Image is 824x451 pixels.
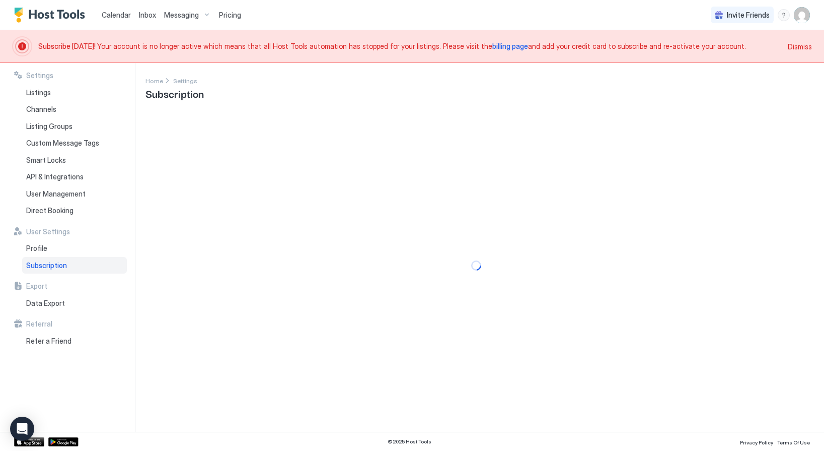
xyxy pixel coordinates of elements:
span: Messaging [164,11,199,20]
a: App Store [14,437,44,446]
div: User profile [794,7,810,23]
a: Custom Message Tags [22,135,127,152]
span: Custom Message Tags [26,139,99,148]
div: Breadcrumb [173,75,197,86]
span: Refer a Friend [26,337,71,346]
span: Referral [26,319,52,329]
span: API & Integrations [26,172,84,181]
span: Subscribe [DATE]! [38,42,97,50]
span: Subscription [26,261,67,270]
a: Smart Locks [22,152,127,169]
a: Settings [173,75,197,86]
a: Privacy Policy [740,436,773,447]
span: Settings [26,71,53,80]
a: Profile [22,240,127,257]
span: User Management [26,189,86,199]
a: Channels [22,101,127,118]
div: Dismiss [788,41,812,52]
div: Open Intercom Messenger [10,417,34,441]
span: Privacy Policy [740,439,773,445]
a: Host Tools Logo [14,8,90,23]
a: Subscription [22,257,127,274]
span: Calendar [102,11,131,19]
a: Listing Groups [22,118,127,135]
a: Terms Of Use [777,436,810,447]
span: Smart Locks [26,156,66,165]
a: Data Export [22,295,127,312]
a: Home [145,75,163,86]
span: Settings [173,77,197,85]
a: Inbox [139,10,156,20]
span: Listing Groups [26,122,72,131]
span: Channels [26,105,56,114]
span: Inbox [139,11,156,19]
div: loading [471,261,481,271]
a: Listings [22,84,127,101]
a: Direct Booking [22,202,127,219]
a: User Management [22,185,127,203]
span: © 2025 Host Tools [388,438,431,445]
a: Google Play Store [48,437,79,446]
span: Terms Of Use [777,439,810,445]
a: Calendar [102,10,131,20]
a: billing page [492,42,528,50]
span: Direct Booking [26,206,73,215]
span: Pricing [219,11,241,20]
a: Refer a Friend [22,333,127,350]
div: Breadcrumb [145,75,163,86]
span: Invite Friends [727,11,770,20]
span: Export [26,282,47,291]
span: Subscription [145,86,204,101]
a: API & Integrations [22,168,127,185]
div: menu [778,9,790,21]
span: Listings [26,88,51,97]
span: Data Export [26,299,65,308]
span: Profile [26,244,47,253]
span: Your account is no longer active which means that all Host Tools automation has stopped for your ... [38,42,782,51]
span: Home [145,77,163,85]
span: User Settings [26,227,70,236]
